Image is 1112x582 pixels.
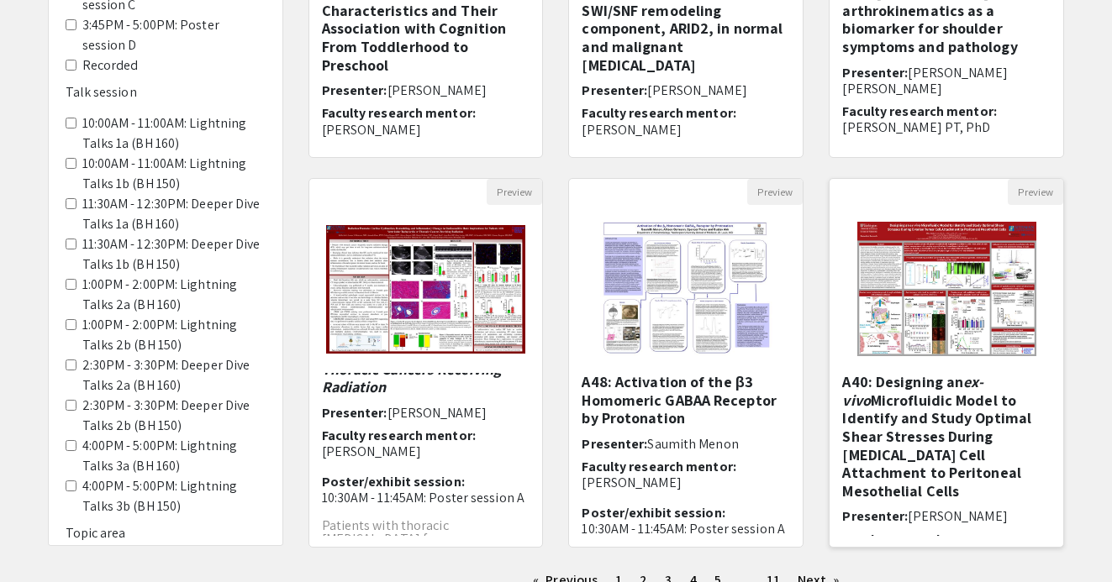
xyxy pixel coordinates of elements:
label: 3:45PM - 5:00PM: Poster session D [82,15,266,55]
label: 10:00AM - 11:00AM: Lightning Talks 1a (BH 160) [82,113,266,154]
span: Saumith Menon [647,435,738,453]
p: 10:30AM - 11:45AM: Poster session A [322,490,530,506]
button: Preview [1008,179,1063,205]
img: <p><strong>A48: Activation of the β3 Homomeric GABAA Receptor by Protonation&nbsp;</strong></p> [583,205,790,373]
img: <p>A40: Designing an <em>ex-vivo</em> Microfluidic Model to Identify and Study Optimal Shear Stre... [841,205,1053,373]
span: Faculty research mentor: [322,427,476,444]
label: Recorded [82,55,139,76]
h6: Talk session [66,84,266,100]
button: Preview [747,179,803,205]
h6: Presenter: [322,405,530,421]
label: 4:00PM - 5:00PM: Lightning Talks 3b (BH 150) [82,476,266,516]
div: Open Presentation <p><strong>A48: Activation of the β3 Homomeric GABAA Receptor by Protonation&nb... [568,178,804,548]
div: Open Presentation <p>A40: Designing an <em>ex-vivo</em> Microfluidic Model to Identify and Study ... [829,178,1064,548]
p: [PERSON_NAME] PT, PhD [842,119,1051,135]
em: ex-vivo [842,372,983,410]
label: 10:00AM - 11:00AM: Lightning Talks 1b (BH 150) [82,154,266,194]
p: [PERSON_NAME] [582,475,790,490]
span: [PERSON_NAME] [387,81,487,99]
p: [PERSON_NAME] [322,122,530,138]
h6: Presenter: [582,82,790,98]
label: 1:00PM - 2:00PM: Lightning Talks 2a (BH 160) [82,275,266,315]
h5: A40: Designing an Microfluidic Model to Identify and Study Optimal Shear Stresses During [MEDICAL... [842,373,1051,500]
h6: Presenter: [322,82,530,98]
h5: A48: Activation of the β3 Homomeric GABAA Receptor by Protonation [582,373,790,427]
label: 2:30PM - 3:30PM: Deeper Dive Talks 2a (BH 160) [82,355,266,396]
span: Faculty research mentor: [842,531,996,548]
span: Faculty research mentor: [582,458,735,475]
label: 1:00PM - 2:00PM: Lightning Talks 2b (BH 150) [82,315,266,355]
label: 11:30AM - 12:30PM: Deeper Dive Talks 1a (BH 160) [82,194,266,234]
p: [PERSON_NAME] [582,122,790,138]
h6: Topic area [66,525,266,541]
h6: Presenter: [842,65,1051,97]
h6: Presenter: [582,436,790,452]
label: 2:30PM - 3:30PM: Deeper Dive Talks 2b (BH 150) [82,396,266,436]
span: Faculty research mentor: [322,104,476,122]
h6: Presenter: [842,508,1051,524]
span: [PERSON_NAME] [647,81,746,99]
label: 4:00PM - 5:00PM: Lightning Talks 3a (BH 160) [82,436,266,476]
label: 11:30AM - 12:30PM: Deeper Dive Talks 1b (BH 150) [82,234,266,275]
div: Open Presentation <p><em>A60: Radiation Promotes Cardiac Dysfunction, Remodeling, and Inflammator... [308,178,544,548]
p: 10:30AM - 11:45AM: Poster session A [582,521,790,537]
span: Faculty research mentor: [842,102,996,120]
span: [PERSON_NAME] [387,404,487,422]
span: Faculty research mentor: [582,104,735,122]
p: Patients with thoracic [MEDICAL_DATA] fr... [322,519,530,546]
iframe: Chat [13,506,71,569]
span: [PERSON_NAME] [908,507,1007,525]
p: [PERSON_NAME] [322,443,530,459]
span: Poster/exhibit session: [322,473,465,490]
button: Preview [487,179,542,205]
span: [PERSON_NAME] [PERSON_NAME] [842,64,1007,97]
span: Poster/exhibit session: [582,504,725,522]
img: <p><em>A60: Radiation Promotes Cardiac Dysfunction, Remodeling, and Inflammatory Changes in Radio... [309,208,543,370]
